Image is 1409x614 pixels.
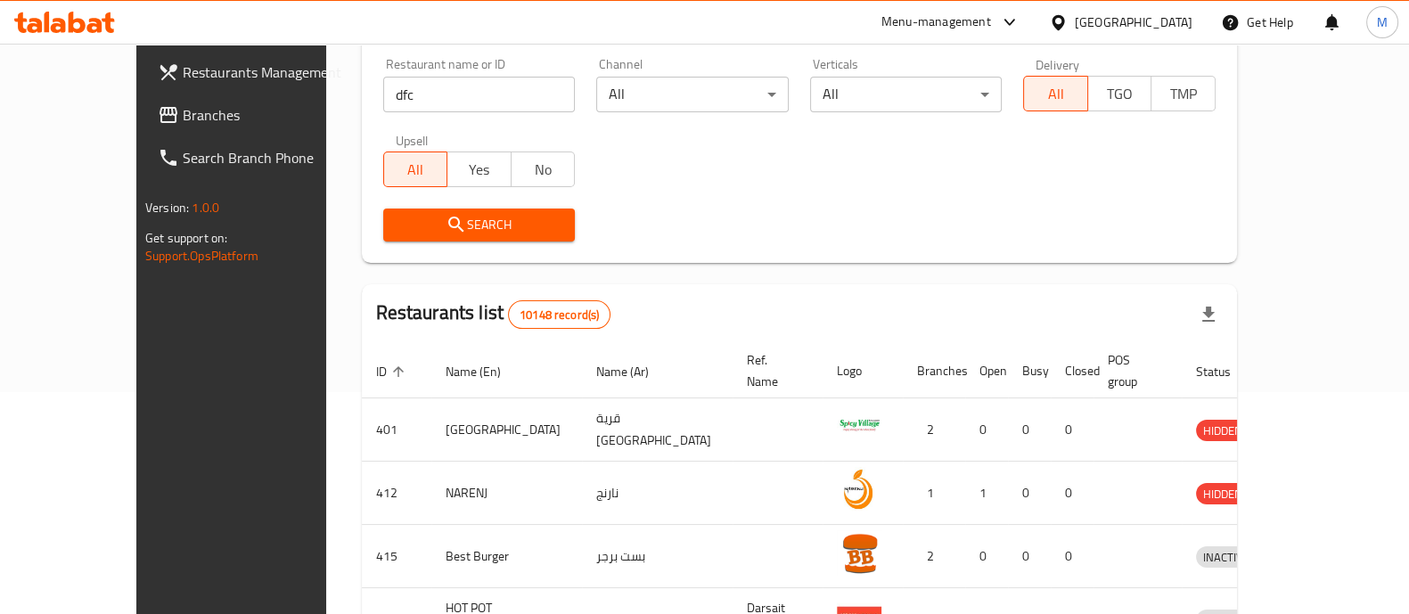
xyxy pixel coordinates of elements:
[1008,525,1051,588] td: 0
[1377,12,1388,32] span: M
[837,530,881,575] img: Best Burger
[903,344,965,398] th: Branches
[1051,398,1094,462] td: 0
[823,344,903,398] th: Logo
[446,361,524,382] span: Name (En)
[837,404,881,448] img: Spicy Village
[1151,76,1216,111] button: TMP
[519,157,569,183] span: No
[1087,76,1152,111] button: TGO
[1023,76,1088,111] button: All
[509,307,610,323] span: 10148 record(s)
[1008,462,1051,525] td: 0
[903,525,965,588] td: 2
[582,398,733,462] td: قرية [GEOGRAPHIC_DATA]
[582,462,733,525] td: نارنج
[376,361,410,382] span: ID
[1051,525,1094,588] td: 0
[1031,81,1081,107] span: All
[455,157,504,183] span: Yes
[965,462,1008,525] td: 1
[747,349,801,392] span: Ref. Name
[1187,293,1230,336] div: Export file
[383,209,576,242] button: Search
[837,467,881,512] img: NARENJ
[1196,547,1257,568] span: INACTIVE
[1008,344,1051,398] th: Busy
[183,61,357,83] span: Restaurants Management
[143,51,372,94] a: Restaurants Management
[183,147,357,168] span: Search Branch Phone
[965,344,1008,398] th: Open
[362,462,431,525] td: 412
[192,196,219,219] span: 1.0.0
[1095,81,1145,107] span: TGO
[903,462,965,525] td: 1
[1196,420,1249,441] div: HIDDEN
[1051,462,1094,525] td: 0
[1051,344,1094,398] th: Closed
[362,525,431,588] td: 415
[1036,58,1080,70] label: Delivery
[1108,349,1160,392] span: POS group
[810,77,1003,112] div: All
[183,104,357,126] span: Branches
[1008,398,1051,462] td: 0
[596,77,789,112] div: All
[903,398,965,462] td: 2
[397,214,561,236] span: Search
[145,244,258,267] a: Support.OpsPlatform
[1196,484,1249,504] span: HIDDEN
[1075,12,1192,32] div: [GEOGRAPHIC_DATA]
[391,157,441,183] span: All
[1196,546,1257,568] div: INACTIVE
[431,398,582,462] td: [GEOGRAPHIC_DATA]
[511,151,576,187] button: No
[143,136,372,179] a: Search Branch Phone
[596,361,672,382] span: Name (Ar)
[1196,483,1249,504] div: HIDDEN
[143,94,372,136] a: Branches
[1196,421,1249,441] span: HIDDEN
[383,77,576,112] input: Search for restaurant name or ID..
[376,299,611,329] h2: Restaurants list
[1196,361,1254,382] span: Status
[965,398,1008,462] td: 0
[396,134,429,146] label: Upsell
[145,226,227,250] span: Get support on:
[145,196,189,219] span: Version:
[446,151,512,187] button: Yes
[582,525,733,588] td: بست برجر
[431,462,582,525] td: NARENJ
[431,525,582,588] td: Best Burger
[362,398,431,462] td: 401
[1159,81,1208,107] span: TMP
[965,525,1008,588] td: 0
[383,151,448,187] button: All
[881,12,991,33] div: Menu-management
